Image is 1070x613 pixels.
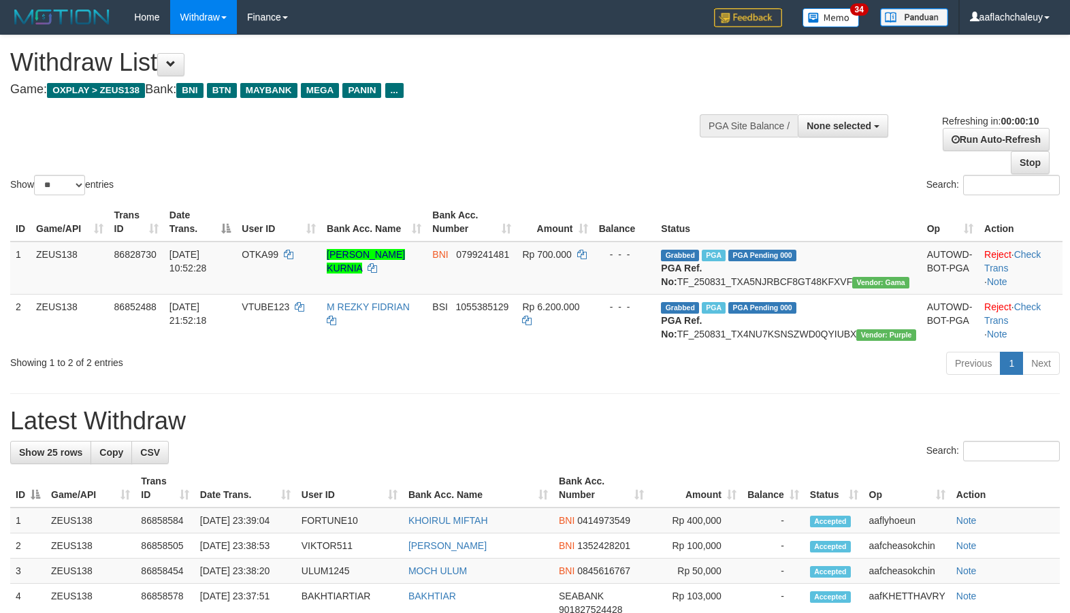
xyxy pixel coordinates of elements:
[864,469,951,508] th: Op: activate to sort column ascending
[10,294,31,346] td: 2
[661,263,702,287] b: PGA Ref. No:
[10,559,46,584] td: 3
[131,441,169,464] a: CSV
[987,276,1007,287] a: Note
[742,533,805,559] td: -
[599,300,651,314] div: - - -
[599,248,651,261] div: - - -
[963,175,1060,195] input: Search:
[649,508,742,533] td: Rp 400,000
[979,242,1063,295] td: · ·
[984,249,1041,274] a: Check Trans
[649,559,742,584] td: Rp 50,000
[140,447,160,458] span: CSV
[10,83,700,97] h4: Game: Bank:
[559,540,574,551] span: BNI
[522,301,579,312] span: Rp 6.200.000
[956,515,977,526] a: Note
[10,508,46,533] td: 1
[34,175,85,195] select: Showentries
[327,301,410,312] a: M REZKY FIDRIAN
[31,294,109,346] td: ZEUS138
[559,591,604,601] span: SEABANK
[296,469,403,508] th: User ID: activate to sort column ascending
[984,301,1011,312] a: Reject
[577,515,630,526] span: Copy 0414973549 to clipboard
[242,249,278,260] span: OTKA99
[559,515,574,526] span: BNI
[594,203,656,242] th: Balance
[408,565,467,576] a: MOCH ULUM
[301,83,340,98] span: MEGA
[109,203,164,242] th: Trans ID: activate to sort column ascending
[408,540,487,551] a: [PERSON_NAME]
[10,408,1060,435] h1: Latest Withdraw
[963,441,1060,461] input: Search:
[114,249,157,260] span: 86828730
[164,203,236,242] th: Date Trans.: activate to sort column descending
[728,302,796,314] span: PGA Pending
[805,469,864,508] th: Status: activate to sort column ascending
[655,242,921,295] td: TF_250831_TXA5NJRBCF8GT48KFXVF
[522,249,571,260] span: Rp 700.000
[195,508,296,533] td: [DATE] 23:39:04
[742,469,805,508] th: Balance: activate to sort column ascending
[943,128,1050,151] a: Run Auto-Refresh
[135,533,195,559] td: 86858505
[135,508,195,533] td: 86858584
[979,203,1063,242] th: Action
[942,116,1039,127] span: Refreshing in:
[176,83,203,98] span: BNI
[91,441,132,464] a: Copy
[577,540,630,551] span: Copy 1352428201 to clipboard
[408,591,456,601] a: BAKHTIAR
[46,559,135,584] td: ZEUS138
[984,249,1011,260] a: Reject
[661,250,699,261] span: Grabbed
[10,469,46,508] th: ID: activate to sort column descending
[46,533,135,559] td: ZEUS138
[10,350,436,369] div: Showing 1 to 2 of 2 entries
[403,469,553,508] th: Bank Acc. Name: activate to sort column ascending
[47,83,145,98] span: OXPLAY > ZEUS138
[956,565,977,576] a: Note
[236,203,321,242] th: User ID: activate to sort column ascending
[946,352,1001,375] a: Previous
[702,302,726,314] span: Marked by aafsolysreylen
[655,294,921,346] td: TF_250831_TX4NU7KSNSZWD0QYIUBX
[810,591,851,603] span: Accepted
[926,175,1060,195] label: Search:
[979,294,1063,346] td: · ·
[10,242,31,295] td: 1
[19,447,82,458] span: Show 25 rows
[46,469,135,508] th: Game/API: activate to sort column ascending
[385,83,404,98] span: ...
[984,301,1041,326] a: Check Trans
[408,515,488,526] a: KHOIRUL MIFTAH
[207,83,237,98] span: BTN
[864,508,951,533] td: aaflyhoeun
[321,203,427,242] th: Bank Acc. Name: activate to sort column ascending
[135,469,195,508] th: Trans ID: activate to sort column ascending
[1022,352,1060,375] a: Next
[661,315,702,339] b: PGA Ref. No:
[956,540,977,551] a: Note
[810,566,851,578] span: Accepted
[10,49,700,76] h1: Withdraw List
[456,301,509,312] span: Copy 1055385129 to clipboard
[742,559,805,584] td: -
[99,447,123,458] span: Copy
[456,249,509,260] span: Copy 0799241481 to clipboard
[296,508,403,533] td: FORTUNE10
[195,533,296,559] td: [DATE] 23:38:53
[10,441,91,464] a: Show 25 rows
[169,249,207,274] span: [DATE] 10:52:28
[327,249,405,274] a: [PERSON_NAME] KURNIA
[700,114,798,137] div: PGA Site Balance /
[296,533,403,559] td: VIKTOR511
[10,175,114,195] label: Show entries
[807,120,871,131] span: None selected
[559,565,574,576] span: BNI
[926,441,1060,461] label: Search:
[742,508,805,533] td: -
